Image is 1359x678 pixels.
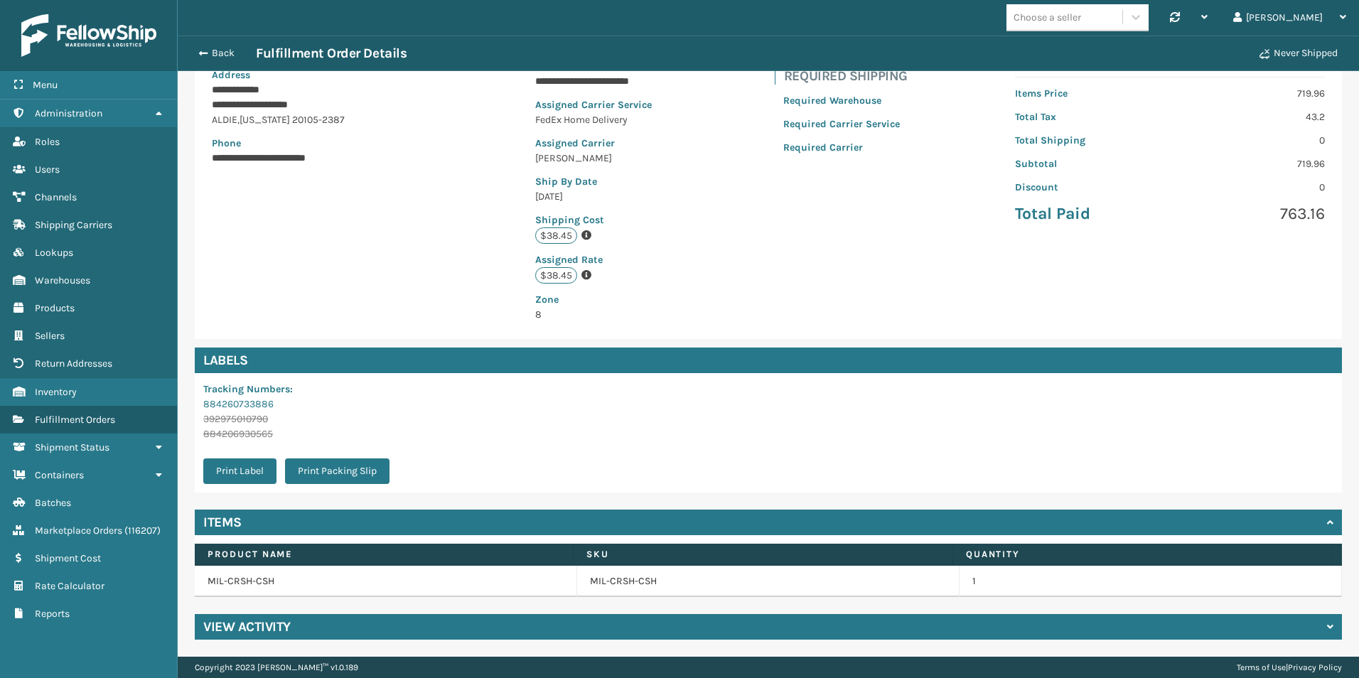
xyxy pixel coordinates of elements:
h4: Labels [195,348,1342,373]
p: Total Tax [1015,109,1161,124]
button: Print Packing Slip [285,458,390,484]
span: Warehouses [35,274,90,286]
p: Required Carrier Service [783,117,900,131]
span: Menu [33,79,58,91]
span: Users [35,163,60,176]
p: 763.16 [1178,203,1325,225]
h4: Required Shipping [784,68,908,85]
p: 43.2 [1178,109,1325,124]
p: $38.45 [535,227,577,244]
span: Shipping Carriers [35,219,112,231]
button: Never Shipped [1251,39,1346,68]
h4: View Activity [203,618,291,635]
h3: Fulfillment Order Details [256,45,407,62]
a: Privacy Policy [1288,662,1342,672]
span: Fulfillment Orders [35,414,115,426]
div: | [1237,657,1342,678]
span: Products [35,302,75,314]
p: 884206930565 [203,426,398,441]
span: Channels [35,191,77,203]
p: 0 [1178,133,1325,148]
span: Roles [35,136,60,148]
p: Assigned Carrier [535,136,668,151]
p: Ship By Date [535,174,668,189]
span: Shipment Cost [35,552,101,564]
label: SKU [586,548,939,561]
button: Back [190,47,256,60]
span: ALDIE [212,114,237,126]
span: ( 116207 ) [124,524,161,537]
p: Required Carrier [783,140,900,155]
span: Batches [35,497,71,509]
div: Choose a seller [1014,10,1081,25]
span: 20105-2387 [292,114,345,126]
i: Never Shipped [1259,49,1269,59]
span: Reports [35,608,70,620]
p: Phone [212,136,420,151]
span: Lookups [35,247,73,259]
span: 8 [535,292,668,321]
p: Total Paid [1015,203,1161,225]
span: Inventory [35,386,77,398]
span: Marketplace Orders [35,524,122,537]
span: Containers [35,469,84,481]
p: 0 [1178,180,1325,195]
p: [DATE] [535,189,668,204]
h4: Items [203,514,242,531]
p: 392975010790 [203,411,398,426]
span: Sellers [35,330,65,342]
span: [US_STATE] [240,114,290,126]
a: MIL-CRSH-CSH [590,574,657,588]
span: Shipment Status [35,441,109,453]
p: 719.96 [1178,156,1325,171]
p: Items Price [1015,86,1161,101]
label: Quantity [966,548,1318,561]
img: logo [21,14,156,57]
p: Total Shipping [1015,133,1161,148]
a: Terms of Use [1237,662,1286,672]
p: $38.45 [535,267,577,284]
p: FedEx Home Delivery [535,112,668,127]
button: Print Label [203,458,276,484]
span: , [237,114,240,126]
span: Tracking Numbers : [203,383,293,395]
label: Product Name [208,548,560,561]
span: Rate Calculator [35,580,104,592]
p: 719.96 [1178,86,1325,101]
p: Shipping Cost [535,212,668,227]
span: Administration [35,107,102,119]
p: Subtotal [1015,156,1161,171]
a: 884260733886 [203,398,274,410]
span: Address [212,69,250,81]
span: Return Addresses [35,357,112,370]
p: Discount [1015,180,1161,195]
p: Required Warehouse [783,93,900,108]
td: 1 [960,566,1342,597]
p: Assigned Carrier Service [535,97,668,112]
p: Copyright 2023 [PERSON_NAME]™ v 1.0.189 [195,657,358,678]
p: [PERSON_NAME] [535,151,668,166]
p: Zone [535,292,668,307]
td: MIL-CRSH-CSH [195,566,577,597]
p: Assigned Rate [535,252,668,267]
